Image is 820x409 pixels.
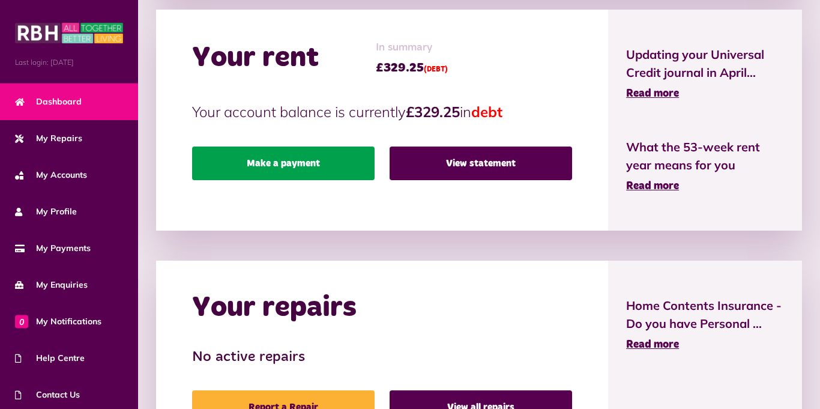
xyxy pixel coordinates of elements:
[626,138,784,195] a: What the 53-week rent year means for you Read more
[15,169,87,181] span: My Accounts
[626,138,784,174] span: What the 53-week rent year means for you
[406,103,460,121] strong: £329.25
[626,46,784,82] span: Updating your Universal Credit journal in April...
[15,205,77,218] span: My Profile
[626,88,679,99] span: Read more
[626,339,679,350] span: Read more
[192,147,375,180] a: Make a payment
[192,41,319,76] h2: Your rent
[15,132,82,145] span: My Repairs
[626,297,784,353] a: Home Contents Insurance - Do you have Personal ... Read more
[192,101,572,123] p: Your account balance is currently in
[192,291,357,326] h2: Your repairs
[626,181,679,192] span: Read more
[15,315,28,328] span: 0
[376,40,448,56] span: In summary
[15,57,123,68] span: Last login: [DATE]
[626,297,784,333] span: Home Contents Insurance - Do you have Personal ...
[471,103,502,121] span: debt
[15,352,85,365] span: Help Centre
[15,315,101,328] span: My Notifications
[424,66,448,73] span: (DEBT)
[15,279,88,291] span: My Enquiries
[15,21,123,45] img: MyRBH
[15,389,80,401] span: Contact Us
[192,349,572,366] h3: No active repairs
[15,95,82,108] span: Dashboard
[15,242,91,255] span: My Payments
[626,46,784,102] a: Updating your Universal Credit journal in April... Read more
[390,147,572,180] a: View statement
[376,59,448,77] span: £329.25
